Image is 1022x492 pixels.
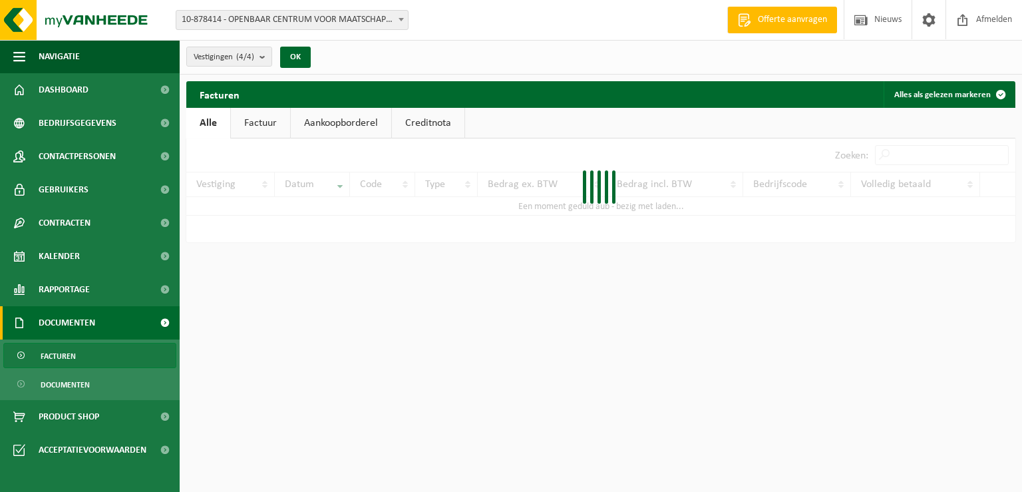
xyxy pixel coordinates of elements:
span: Contactpersonen [39,140,116,173]
span: Gebruikers [39,173,88,206]
a: Offerte aanvragen [727,7,837,33]
span: 10-878414 - OPENBAAR CENTRUM VOOR MAATSCHAPPELIJK WELZIJN VAN HAMME - HAMME [176,10,409,30]
button: Vestigingen(4/4) [186,47,272,67]
span: Product Shop [39,400,99,433]
span: Facturen [41,344,76,369]
button: Alles als gelezen markeren [884,81,1014,108]
span: Documenten [39,306,95,340]
a: Alle [186,108,230,138]
a: Facturen [3,343,176,368]
span: 10-878414 - OPENBAAR CENTRUM VOOR MAATSCHAPPELIJK WELZIJN VAN HAMME - HAMME [176,11,408,29]
a: Creditnota [392,108,464,138]
span: Navigatie [39,40,80,73]
span: Vestigingen [194,47,254,67]
span: Dashboard [39,73,88,107]
a: Factuur [231,108,290,138]
count: (4/4) [236,53,254,61]
span: Kalender [39,240,80,273]
span: Contracten [39,206,90,240]
span: Rapportage [39,273,90,306]
span: Offerte aanvragen [755,13,830,27]
a: Aankoopborderel [291,108,391,138]
h2: Facturen [186,81,253,107]
span: Documenten [41,372,90,397]
span: Bedrijfsgegevens [39,107,116,140]
a: Documenten [3,371,176,397]
span: Acceptatievoorwaarden [39,433,146,467]
button: OK [280,47,311,68]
